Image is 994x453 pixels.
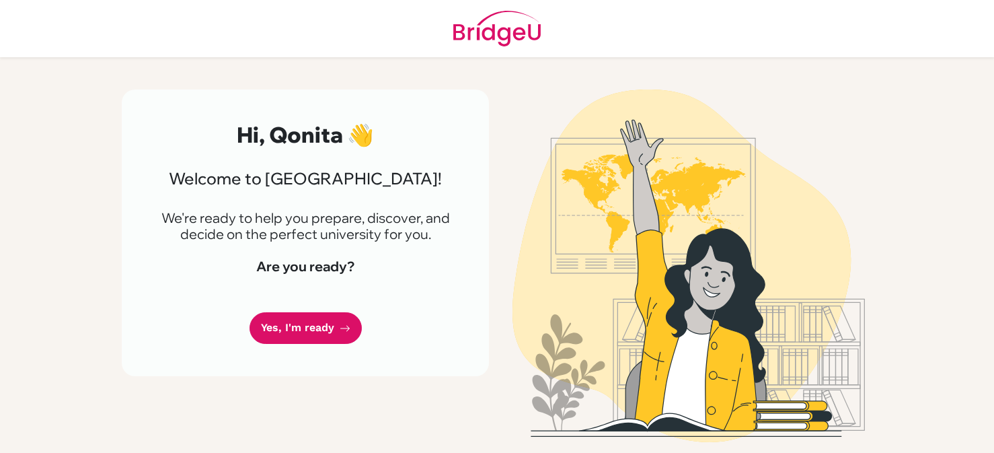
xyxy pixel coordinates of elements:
h3: Welcome to [GEOGRAPHIC_DATA]! [154,169,457,188]
p: We're ready to help you prepare, discover, and decide on the perfect university for you. [154,210,457,242]
h4: Are you ready? [154,258,457,275]
a: Yes, I'm ready [250,312,362,344]
h2: Hi, Qonita 👋 [154,122,457,147]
